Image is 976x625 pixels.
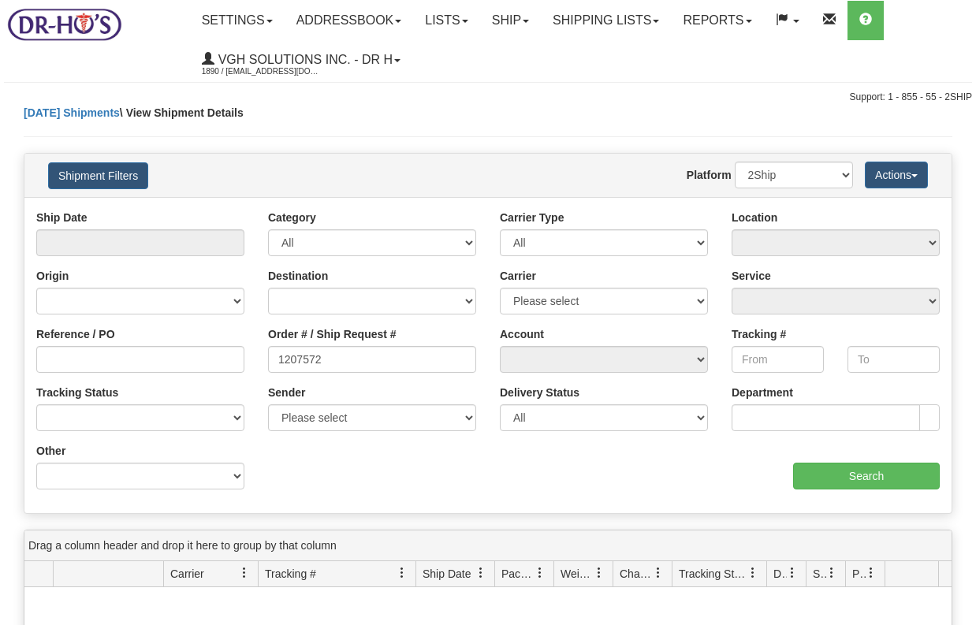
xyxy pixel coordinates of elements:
a: VGH Solutions Inc. - Dr H 1890 / [EMAIL_ADDRESS][DOMAIN_NAME] [190,40,412,80]
label: Order # / Ship Request # [268,326,397,342]
a: Pickup Status filter column settings [858,560,885,586]
label: Sender [268,385,305,400]
a: Shipping lists [541,1,671,40]
img: logo1890.jpg [4,4,125,44]
a: Ship [480,1,541,40]
a: Delivery Status filter column settings [779,560,806,586]
span: VGH Solutions Inc. - Dr H [214,53,393,66]
span: Tracking Status [679,566,747,582]
button: Actions [865,162,928,188]
span: Ship Date [423,566,471,582]
div: grid grouping header [24,530,952,561]
label: Location [732,210,777,225]
label: Carrier Type [500,210,564,225]
span: Carrier [170,566,204,582]
label: Carrier [500,268,536,284]
a: Reports [671,1,763,40]
span: Weight [561,566,594,582]
label: Tracking Status [36,385,118,400]
input: Search [793,463,940,489]
button: Shipment Filters [48,162,148,189]
label: Other [36,443,65,459]
label: Category [268,210,316,225]
a: Settings [190,1,285,40]
span: Charge [620,566,653,582]
span: Packages [501,566,535,582]
span: \ View Shipment Details [120,106,244,119]
input: From [732,346,824,373]
a: [DATE] Shipments [24,106,120,119]
a: Tracking Status filter column settings [739,560,766,586]
label: Delivery Status [500,385,579,400]
span: Delivery Status [773,566,787,582]
a: Ship Date filter column settings [468,560,494,586]
a: Lists [413,1,479,40]
label: Department [732,385,793,400]
label: Account [500,326,544,342]
a: Addressbook [285,1,414,40]
label: Ship Date [36,210,88,225]
a: Charge filter column settings [645,560,672,586]
span: 1890 / [EMAIL_ADDRESS][DOMAIN_NAME] [202,64,320,80]
div: Support: 1 - 855 - 55 - 2SHIP [4,91,972,104]
label: Tracking # [732,326,786,342]
a: Shipment Issues filter column settings [818,560,845,586]
a: Weight filter column settings [586,560,613,586]
a: Packages filter column settings [527,560,553,586]
input: To [847,346,940,373]
span: Shipment Issues [813,566,826,582]
label: Reference / PO [36,326,115,342]
label: Platform [687,167,732,183]
span: Pickup Status [852,566,866,582]
a: Carrier filter column settings [231,560,258,586]
label: Origin [36,268,69,284]
label: Service [732,268,771,284]
label: Destination [268,268,328,284]
span: Tracking # [265,566,316,582]
iframe: chat widget [940,232,974,392]
a: Tracking # filter column settings [389,560,415,586]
